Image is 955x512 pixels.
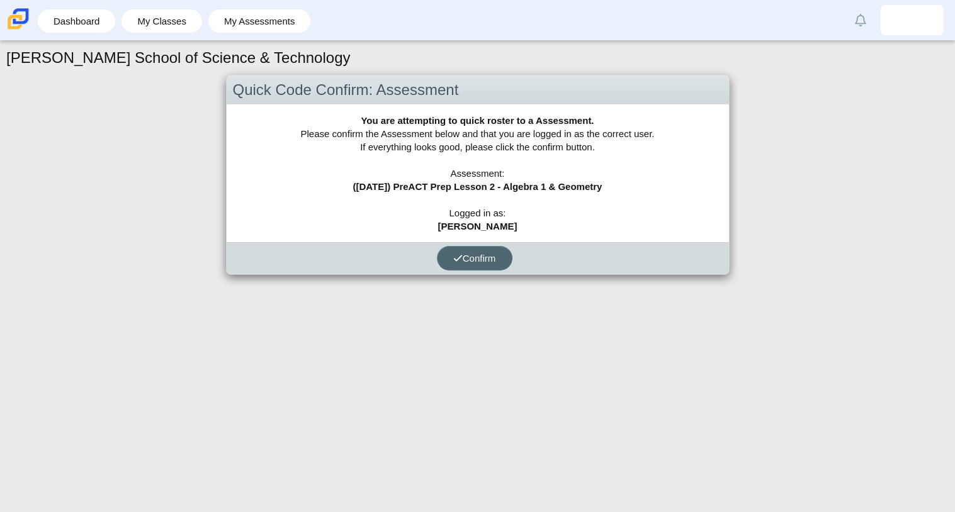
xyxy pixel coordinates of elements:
[361,115,594,126] b: You are attempting to quick roster to a Assessment.
[6,47,351,69] h1: [PERSON_NAME] School of Science & Technology
[438,221,517,231] b: [PERSON_NAME]
[227,104,729,242] div: Please confirm the Assessment below and that you are logged in as the correct user. If everything...
[5,6,31,32] img: Carmen School of Science & Technology
[453,253,496,264] span: Confirm
[437,246,512,270] button: Confirm
[128,9,196,33] a: My Classes
[227,75,729,105] div: Quick Code Confirm: Assessment
[881,5,944,35] a: taliyah.darby.UkroTg
[353,181,602,192] b: ([DATE]) PreACT Prep Lesson 2 - Algebra 1 & Geometry
[902,10,922,30] img: taliyah.darby.UkroTg
[847,6,874,34] a: Alerts
[5,23,31,34] a: Carmen School of Science & Technology
[44,9,109,33] a: Dashboard
[215,9,305,33] a: My Assessments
